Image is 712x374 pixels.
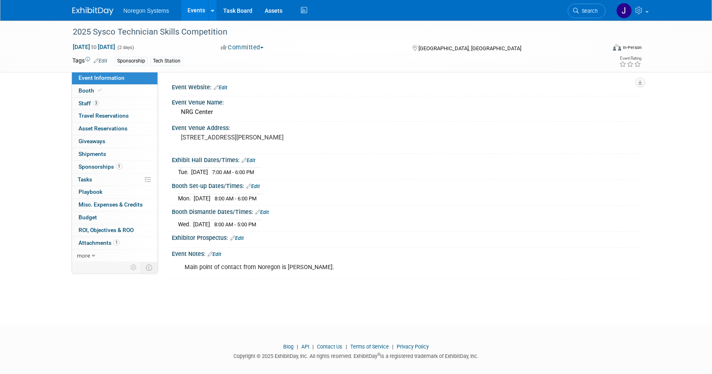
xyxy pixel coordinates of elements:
[344,344,349,350] span: |
[72,135,157,148] a: Giveaways
[79,112,129,119] span: Travel Reservations
[390,344,395,350] span: |
[179,259,549,276] div: Main point of contact from Noregon is [PERSON_NAME].
[178,194,194,202] td: Mon.
[212,169,254,175] span: 7:00 AM - 6:00 PM
[72,72,157,84] a: Event Information
[72,237,157,249] a: Attachments1
[579,8,598,14] span: Search
[214,221,256,228] span: 8:00 AM - 5:00 PM
[70,25,593,39] div: 2025 Sysco Technician Skills Competition
[78,176,92,183] span: Tasks
[178,220,193,228] td: Wed.
[72,186,157,198] a: Playbook
[178,168,191,177] td: Tue.
[418,45,521,51] span: [GEOGRAPHIC_DATA], [GEOGRAPHIC_DATA]
[94,58,107,64] a: Edit
[72,110,157,122] a: Travel Reservations
[79,163,122,170] span: Sponsorships
[116,163,122,170] span: 1
[93,100,99,106] span: 3
[295,344,300,350] span: |
[301,344,309,350] a: API
[377,352,380,357] sup: ®
[172,206,640,216] div: Booth Dismantle Dates/Times:
[172,96,640,107] div: Event Venue Name:
[72,56,107,66] td: Tags
[79,151,106,157] span: Shipments
[310,344,316,350] span: |
[72,148,157,160] a: Shipments
[172,180,640,190] div: Booth Set-up Dates/Times:
[115,57,148,65] div: Sponsorship
[72,123,157,135] a: Asset Reservations
[72,211,157,224] a: Budget
[72,98,157,110] a: Staff3
[208,251,221,257] a: Edit
[194,194,210,202] td: [DATE]
[72,174,157,186] a: Tasks
[79,201,143,208] span: Misc. Expenses & Credits
[72,85,157,97] a: Booth
[72,43,116,51] span: [DATE] [DATE]
[72,224,157,237] a: ROI, Objectives & ROO
[557,43,642,55] div: Event Format
[568,4,606,18] a: Search
[350,344,389,350] a: Terms of Service
[218,43,267,52] button: Committed
[283,344,294,350] a: Blog
[77,252,90,259] span: more
[619,56,641,60] div: Event Rating
[113,239,120,246] span: 1
[215,195,257,202] span: 8:00 AM - 6:00 PM
[72,199,157,211] a: Misc. Expenses & Credits
[141,262,158,273] td: Toggle Event Tabs
[79,239,120,246] span: Attachments
[79,227,134,233] span: ROI, Objectives & ROO
[181,134,358,141] pre: [STREET_ADDRESS][PERSON_NAME]
[79,188,102,195] span: Playbook
[172,154,640,165] div: Exhibit Hall Dates/Times:
[172,81,640,92] div: Event Website:
[317,344,342,350] a: Contact Us
[79,100,99,107] span: Staff
[79,214,97,221] span: Budget
[98,88,102,93] i: Booth reservation complete
[193,220,210,228] td: [DATE]
[90,44,98,50] span: to
[123,7,169,14] span: Noregon Systems
[79,138,105,144] span: Giveaways
[72,250,157,262] a: more
[214,85,227,91] a: Edit
[397,344,429,350] a: Privacy Policy
[178,106,633,118] div: NRG Center
[613,44,621,51] img: Format-Inperson.png
[616,3,632,19] img: Johana Gil
[230,235,244,241] a: Edit
[191,168,208,177] td: [DATE]
[150,57,183,65] div: Tech Station
[172,248,640,258] div: Event Notes:
[79,74,125,81] span: Event Information
[117,45,134,50] span: (2 days)
[72,161,157,173] a: Sponsorships1
[172,232,640,242] div: Exhibitor Prospectus:
[622,44,642,51] div: In-Person
[79,87,104,94] span: Booth
[72,7,113,15] img: ExhibitDay
[246,184,260,189] a: Edit
[172,122,640,132] div: Event Venue Address:
[127,262,141,273] td: Personalize Event Tab Strip
[242,158,255,163] a: Edit
[255,209,269,215] a: Edit
[79,125,127,132] span: Asset Reservations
